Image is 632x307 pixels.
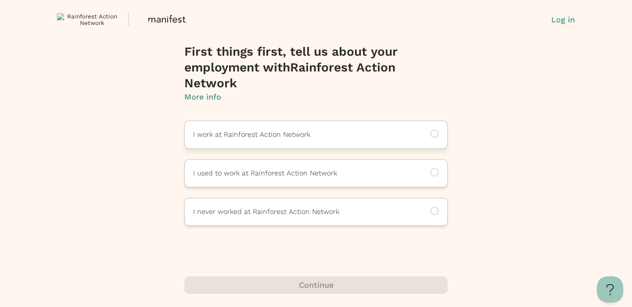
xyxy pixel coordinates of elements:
p: I never worked at Rainforest Action Network [193,207,415,217]
p: I used to work at Rainforest Action Network [193,168,415,178]
button: Log in [551,14,575,25]
iframe: Toggle Customer Support [597,276,623,303]
span: Rainforest Action Network [184,60,395,90]
button: More info [184,91,221,103]
h4: First things first, tell us about your employment with [184,44,448,91]
p: I work at Rainforest Action Network [193,129,415,140]
img: Rainforest Action Network [57,13,120,26]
